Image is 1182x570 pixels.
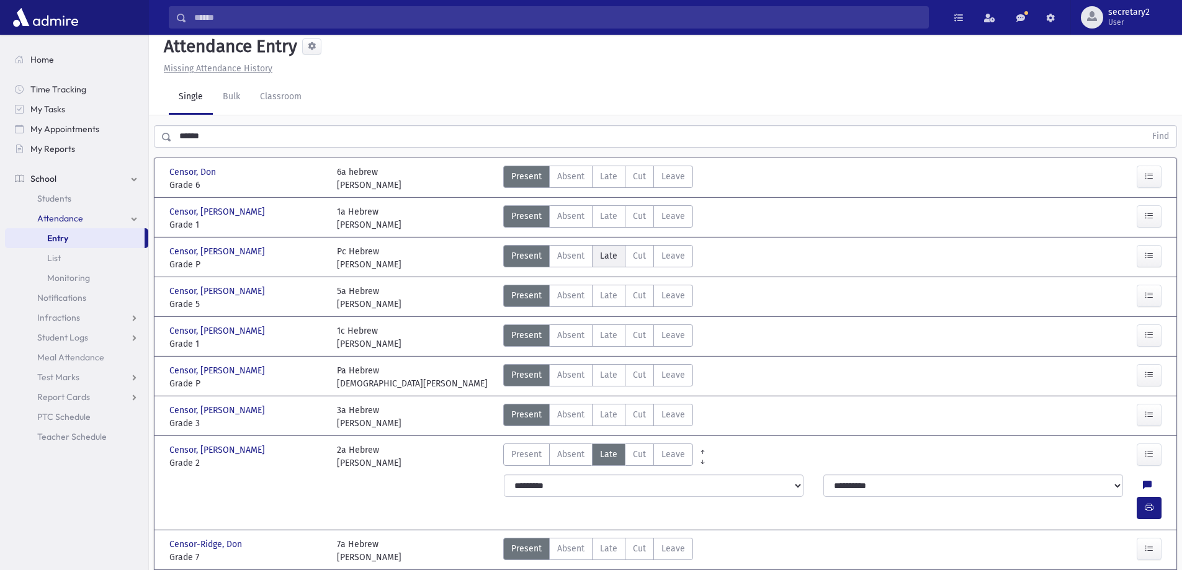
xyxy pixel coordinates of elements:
[37,193,71,204] span: Students
[47,272,90,283] span: Monitoring
[557,329,584,342] span: Absent
[5,367,148,387] a: Test Marks
[169,245,267,258] span: Censor, [PERSON_NAME]
[169,377,325,390] span: Grade P
[337,245,401,271] div: Pc Hebrew [PERSON_NAME]
[511,170,542,183] span: Present
[503,538,693,564] div: AttTypes
[661,329,685,342] span: Leave
[169,205,267,218] span: Censor, [PERSON_NAME]
[250,80,311,115] a: Classroom
[511,408,542,421] span: Present
[47,252,61,264] span: List
[213,80,250,115] a: Bulk
[5,228,145,248] a: Entry
[633,210,646,223] span: Cut
[337,324,401,350] div: 1c Hebrew [PERSON_NAME]
[5,208,148,228] a: Attendance
[37,391,90,403] span: Report Cards
[5,268,148,288] a: Monitoring
[503,364,693,390] div: AttTypes
[600,289,617,302] span: Late
[600,542,617,555] span: Late
[30,104,65,115] span: My Tasks
[600,368,617,381] span: Late
[30,173,56,184] span: School
[511,249,542,262] span: Present
[557,249,584,262] span: Absent
[37,213,83,224] span: Attendance
[37,312,80,323] span: Infractions
[169,364,267,377] span: Censor, [PERSON_NAME]
[169,404,267,417] span: Censor, [PERSON_NAME]
[37,372,79,383] span: Test Marks
[169,298,325,311] span: Grade 5
[557,170,584,183] span: Absent
[169,179,325,192] span: Grade 6
[511,448,542,461] span: Present
[5,99,148,119] a: My Tasks
[10,5,81,30] img: AdmirePro
[5,327,148,347] a: Student Logs
[5,50,148,69] a: Home
[169,456,325,470] span: Grade 2
[169,324,267,337] span: Censor, [PERSON_NAME]
[5,248,148,268] a: List
[503,285,693,311] div: AttTypes
[633,289,646,302] span: Cut
[5,119,148,139] a: My Appointments
[30,143,75,154] span: My Reports
[30,84,86,95] span: Time Tracking
[5,79,148,99] a: Time Tracking
[169,417,325,430] span: Grade 3
[503,324,693,350] div: AttTypes
[37,431,107,442] span: Teacher Schedule
[661,210,685,223] span: Leave
[503,245,693,271] div: AttTypes
[337,404,401,430] div: 3a Hebrew [PERSON_NAME]
[511,368,542,381] span: Present
[5,308,148,327] a: Infractions
[503,205,693,231] div: AttTypes
[1108,17,1150,27] span: User
[511,329,542,342] span: Present
[511,289,542,302] span: Present
[30,123,99,135] span: My Appointments
[337,166,401,192] div: 6a hebrew [PERSON_NAME]
[661,368,685,381] span: Leave
[503,404,693,430] div: AttTypes
[37,332,88,343] span: Student Logs
[187,6,928,29] input: Search
[37,352,104,363] span: Meal Attendance
[633,368,646,381] span: Cut
[633,249,646,262] span: Cut
[600,249,617,262] span: Late
[30,54,54,65] span: Home
[633,329,646,342] span: Cut
[557,542,584,555] span: Absent
[47,233,68,244] span: Entry
[5,139,148,159] a: My Reports
[337,285,401,311] div: 5a Hebrew [PERSON_NAME]
[557,368,584,381] span: Absent
[169,285,267,298] span: Censor, [PERSON_NAME]
[5,347,148,367] a: Meal Attendance
[1145,126,1176,147] button: Find
[159,63,272,74] a: Missing Attendance History
[169,538,244,551] span: Censor-Ridge, Don
[1108,7,1150,17] span: secretary2
[503,166,693,192] div: AttTypes
[600,170,617,183] span: Late
[5,427,148,447] a: Teacher Schedule
[169,166,218,179] span: Censor, Don
[169,258,325,271] span: Grade P
[600,448,617,461] span: Late
[37,411,91,422] span: PTC Schedule
[600,408,617,421] span: Late
[600,329,617,342] span: Late
[5,288,148,308] a: Notifications
[169,218,325,231] span: Grade 1
[633,170,646,183] span: Cut
[5,169,148,189] a: School
[661,249,685,262] span: Leave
